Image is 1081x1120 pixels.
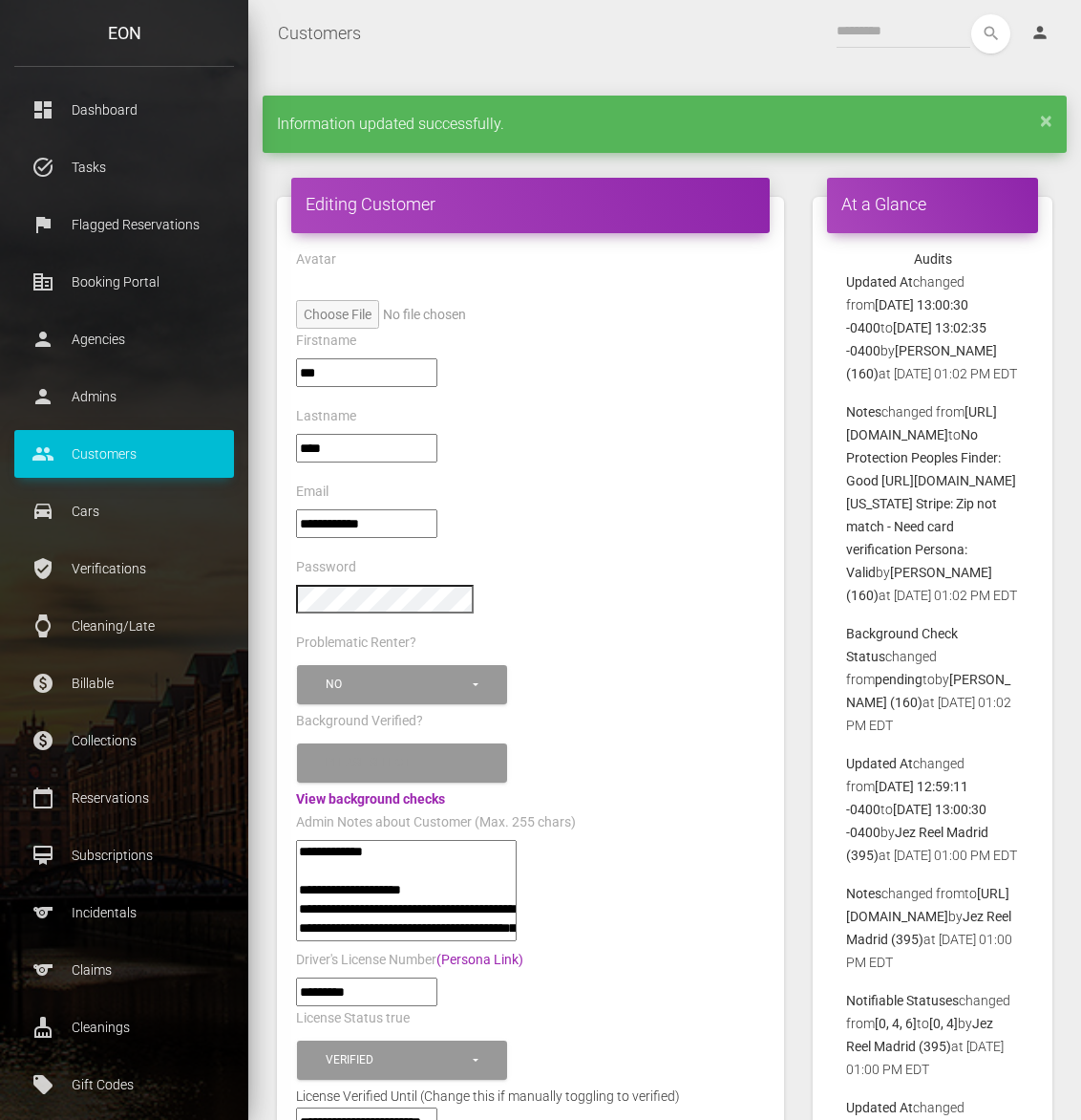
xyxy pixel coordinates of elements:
[263,96,1067,153] div: Information updated successfully.
[1040,115,1052,126] a: ×
[846,802,986,840] b: [DATE] 13:00:30 -0400
[297,665,507,704] button: No
[875,1016,917,1031] b: [0, 4, 6]
[846,400,1019,607] p: changed from to by at [DATE] 01:02 PM EDT
[846,752,1019,867] p: changed from to by at [DATE] 01:00 PM EDT
[14,201,234,248] a: flag Flagged Reservations
[846,626,958,664] b: Background Check Status
[875,672,922,687] b: pending
[846,989,1019,1081] p: changed from to by at [DATE] 01:00 PM EDT
[326,1052,470,1068] div: Verified
[14,545,234,592] a: verified_user Verifications
[846,270,1019,385] p: changed from to by at [DATE] 01:02 PM EDT
[846,825,988,863] b: Jez Reel Madrid (395)
[846,427,1016,580] b: No Protection Peoples Finder: Good [URL][DOMAIN_NAME][US_STATE] Stripe: Zip not match - Need card...
[29,1013,220,1042] p: Cleanings
[14,258,234,306] a: corporate_fare Booking Portal
[29,440,220,468] p: Customers
[29,898,220,927] p: Incidentals
[1016,14,1067,53] a: person
[296,1009,410,1028] label: License Status true
[846,343,997,381] b: [PERSON_NAME] (160)
[846,886,881,901] b: Notes
[29,382,220,411] p: Admins
[436,952,523,967] a: (Persona Link)
[306,192,755,216] h4: Editing Customer
[14,315,234,363] a: person Agencies
[14,1061,234,1109] a: local_offer Gift Codes
[14,143,234,191] a: task_alt Tasks
[29,612,220,640] p: Cleaning/Late
[29,153,220,182] p: Tasks
[14,86,234,134] a: dashboard Dashboard
[846,404,881,420] b: Notes
[971,14,1010,54] button: search
[846,274,913,290] b: Updated At
[326,755,470,771] div: Please select
[296,712,423,731] label: Background Verified?
[14,717,234,765] a: paid Collections
[296,634,416,653] label: Problematic Renter?
[14,1003,234,1051] a: cleaning_services Cleanings
[14,602,234,650] a: watch Cleaning/Late
[29,96,220,124] p: Dashboard
[846,882,1019,974] p: changed from to by at [DATE] 01:00 PM EDT
[296,407,356,426] label: Lastname
[846,993,959,1008] b: Notifiable Statuses
[29,497,220,526] p: Cars
[14,487,234,535] a: drive_eta Cars
[846,1100,913,1115] b: Updated At
[29,726,220,755] p: Collections
[14,889,234,937] a: sports Incidentals
[846,320,986,358] b: [DATE] 13:02:35 -0400
[14,373,234,420] a: person Admins
[14,774,234,822] a: calendar_today Reservations
[29,784,220,812] p: Reservations
[1030,23,1049,42] i: person
[29,325,220,354] p: Agencies
[296,332,356,351] label: Firstname
[296,558,356,577] label: Password
[296,813,576,832] label: Admin Notes about Customer (Max. 255 chars)
[29,554,220,583] p: Verifications
[29,841,220,870] p: Subscriptions
[278,10,361,57] a: Customers
[326,677,470,693] div: No
[296,250,336,269] label: Avatar
[846,565,992,603] b: [PERSON_NAME] (160)
[296,483,329,502] label: Email
[846,779,968,817] b: [DATE] 12:59:11 -0400
[29,1070,220,1099] p: Gift Codes
[929,1016,958,1031] b: [0, 4]
[846,622,1019,737] p: changed from to by at [DATE] 01:02 PM EDT
[14,430,234,478] a: people Customers
[297,1041,507,1080] button: Verified
[296,951,523,970] label: Driver's License Number
[29,210,220,239] p: Flagged Reservations
[841,192,1024,216] h4: At a Glance
[14,659,234,707] a: paid Billable
[29,268,220,296] p: Booking Portal
[296,791,445,807] a: View background checks
[282,1085,779,1108] div: License Verified Until (Change this if manually toggling to verified)
[29,956,220,984] p: Claims
[14,831,234,879] a: card_membership Subscriptions
[29,669,220,698] p: Billable
[297,743,507,783] button: Please select
[14,946,234,994] a: sports Claims
[846,756,913,771] b: Updated At
[846,297,968,335] b: [DATE] 13:00:30 -0400
[914,251,952,267] strong: Audits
